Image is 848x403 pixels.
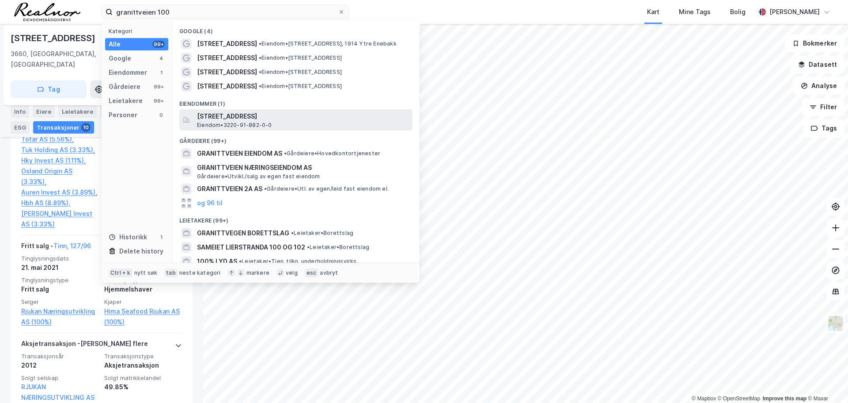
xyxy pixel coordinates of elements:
div: 3660, [GEOGRAPHIC_DATA], [GEOGRAPHIC_DATA] [11,49,155,70]
span: Gårdeiere • Utl. av egen/leid fast eiendom el. [264,185,389,192]
span: Tinglysningstype [21,276,99,284]
div: Historikk [109,232,147,242]
span: Eiendom • 3220-91-882-0-0 [197,122,272,129]
div: Google [109,53,131,64]
a: Auren Invest AS (3.89%), [21,187,99,198]
span: Selger [21,298,99,306]
div: 0 [158,111,165,119]
div: 2012 [21,360,99,371]
button: Tags [803,119,844,137]
span: Kjøper [104,298,182,306]
div: Leietakere [109,96,143,106]
div: 99+ [152,83,165,90]
span: • [291,230,294,236]
div: Gårdeiere (99+) [172,130,420,146]
a: Hima Seafood Rjukan AS (100%) [104,306,182,327]
button: Tag [11,81,87,98]
div: Alle [109,39,121,50]
span: Eiendom • [STREET_ADDRESS], 1914 Ytre Enebakk [259,40,397,47]
span: [STREET_ADDRESS] [197,111,409,122]
div: Hjemmelshaver [104,284,182,295]
span: [STREET_ADDRESS] [197,81,257,92]
div: 21. mai 2021 [21,262,99,273]
span: [STREET_ADDRESS] [197,53,257,63]
span: 100% LYD AS [197,256,237,267]
div: Leietakere (99+) [172,210,420,226]
a: OpenStreetMap [718,395,761,402]
a: Osland Origin AS (3.33%), [21,166,99,187]
div: Delete history [119,246,163,257]
div: neste kategori [179,269,221,276]
div: Aksjetransaksjon - [PERSON_NAME] flere [21,338,148,353]
div: ESG [11,121,30,134]
span: Transaksjonstype [104,353,182,360]
a: Tinn, 127/96 [53,242,91,249]
div: Eiere [33,105,55,118]
a: Improve this map [763,395,806,402]
div: Aksjetransaksjon [104,360,182,371]
div: Eiendommer [109,67,147,78]
div: Fritt salg [21,284,99,295]
div: 1 [158,69,165,76]
span: • [284,150,287,157]
div: Datasett [100,105,144,118]
a: Rjukan Næringsutvikling AS (100%) [21,306,99,327]
input: Søk på adresse, matrikkel, gårdeiere, leietakere eller personer [113,5,338,19]
div: Kontrollprogram for chat [804,361,848,403]
span: Leietaker • Borettslag [291,230,353,237]
div: tab [164,269,178,277]
span: • [307,244,310,250]
span: Solgt selskap [21,374,99,382]
button: Filter [802,98,844,116]
button: Datasett [791,56,844,73]
span: Solgt matrikkelandel [104,374,182,382]
span: [STREET_ADDRESS] [197,38,257,49]
div: [STREET_ADDRESS] [11,31,97,45]
div: avbryt [320,269,338,276]
div: 1 [158,234,165,241]
a: Tuk Holding AS (3.33%), [21,145,99,155]
span: GRANITTVEIEN 2A AS [197,184,262,194]
div: 10 [81,123,91,132]
img: realnor-logo.934646d98de889bb5806.png [14,3,80,21]
span: GRANITTVEGEN BORETTSLAG [197,228,289,238]
div: Transaksjoner [33,121,94,134]
div: velg [286,269,298,276]
a: [PERSON_NAME] Invest AS (3.33%) [21,208,99,230]
div: Gårdeiere [109,81,140,92]
div: Fritt salg - [21,241,91,255]
span: Leietaker • Borettslag [307,244,369,251]
a: Mapbox [692,395,716,402]
a: Totar AS (5.56%), [21,134,99,145]
a: Hbh AS (8.89%), [21,198,99,208]
button: og 96 til [197,198,223,208]
span: Tinglysningsdato [21,255,99,262]
div: esc [305,269,318,277]
span: Eiendom • [STREET_ADDRESS] [259,54,342,61]
span: SAMEIET LIERSTRANDA 100 OG 102 [197,242,305,253]
div: 49.85% [104,382,182,392]
span: Eiendom • [STREET_ADDRESS] [259,83,342,90]
span: [STREET_ADDRESS] [197,67,257,77]
div: Ctrl + k [109,269,132,277]
a: Hky Invest AS (1.11%), [21,155,99,166]
div: Kart [647,7,659,17]
div: Personer [109,110,137,120]
span: Leietaker • Tjen. tilkn. underholdningsvirks. [239,258,358,265]
div: Bolig [730,7,746,17]
button: Bokmerker [785,35,844,52]
span: • [239,258,242,265]
div: 99+ [152,41,165,48]
div: [PERSON_NAME] [769,7,820,17]
span: • [259,83,261,89]
span: GRANITTVEIEN NÆRINGSEIENDOM AS [197,162,409,173]
div: 4 [158,55,165,62]
span: Gårdeiere • Utvikl./salg av egen fast eiendom [197,173,320,180]
a: RJUKAN NÆRINGSUTVIKLING AS [21,383,95,401]
span: • [259,54,261,61]
span: • [259,40,261,47]
div: Kategori [109,28,168,35]
div: Mine Tags [679,7,711,17]
span: GRANITTVEIEN EIENDOM AS [197,148,282,159]
iframe: Chat Widget [804,361,848,403]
